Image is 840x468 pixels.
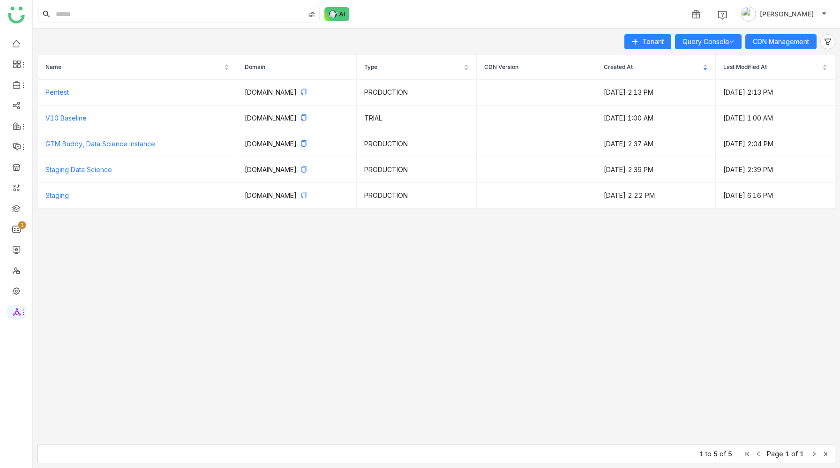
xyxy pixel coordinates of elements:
td: [DATE] 1:00 AM [596,106,716,131]
p: [DOMAIN_NAME] [245,113,349,123]
td: [DATE] 2:13 PM [716,80,835,106]
img: search-type.svg [308,11,315,18]
span: 1 [699,450,704,458]
td: PRODUCTION [357,183,476,209]
span: 1 [785,450,789,458]
p: 1 [20,220,24,230]
td: PRODUCTION [357,131,476,157]
button: [PERSON_NAME] [739,7,829,22]
th: CDN Version [477,55,596,80]
a: Staging [45,191,69,199]
td: [DATE] 2:39 PM [596,157,716,183]
button: Tenant [624,34,671,49]
td: PRODUCTION [357,157,476,183]
span: 5 [713,450,718,458]
a: GTM Buddy, Data Science Instance [45,140,155,148]
td: TRIAL [357,106,476,131]
span: CDN Management [753,37,809,47]
td: [DATE] 2:39 PM [716,157,835,183]
td: [DATE] 2:37 AM [596,131,716,157]
button: Query Console [675,34,742,49]
img: help.svg [718,10,727,20]
span: of [791,450,798,458]
span: 1 [800,450,804,458]
span: 5 [728,450,732,458]
span: to [705,450,712,458]
td: [DATE] 2:22 PM [596,183,716,209]
a: Staging Data Science [45,166,112,174]
button: CDN Management [745,34,817,49]
p: [DOMAIN_NAME] [245,165,349,175]
p: [DOMAIN_NAME] [245,87,349,98]
a: Query Console [682,38,734,45]
a: V10 Baseline [45,114,87,122]
th: Domain [237,55,357,80]
td: [DATE] 6:16 PM [716,183,835,209]
img: ask-buddy-normal.svg [324,7,350,21]
img: avatar [741,7,756,22]
span: Page [767,450,783,458]
img: logo [8,7,25,23]
td: [DATE] 2:04 PM [716,131,835,157]
p: [DOMAIN_NAME] [245,190,349,201]
td: [DATE] 2:13 PM [596,80,716,106]
a: Pentest [45,88,69,96]
td: [DATE] 1:00 AM [716,106,835,131]
span: of [720,450,726,458]
span: [PERSON_NAME] [760,9,814,19]
td: PRODUCTION [357,80,476,106]
p: [DOMAIN_NAME] [245,139,349,149]
nz-badge-sup: 1 [18,221,26,229]
span: Tenant [642,37,664,47]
